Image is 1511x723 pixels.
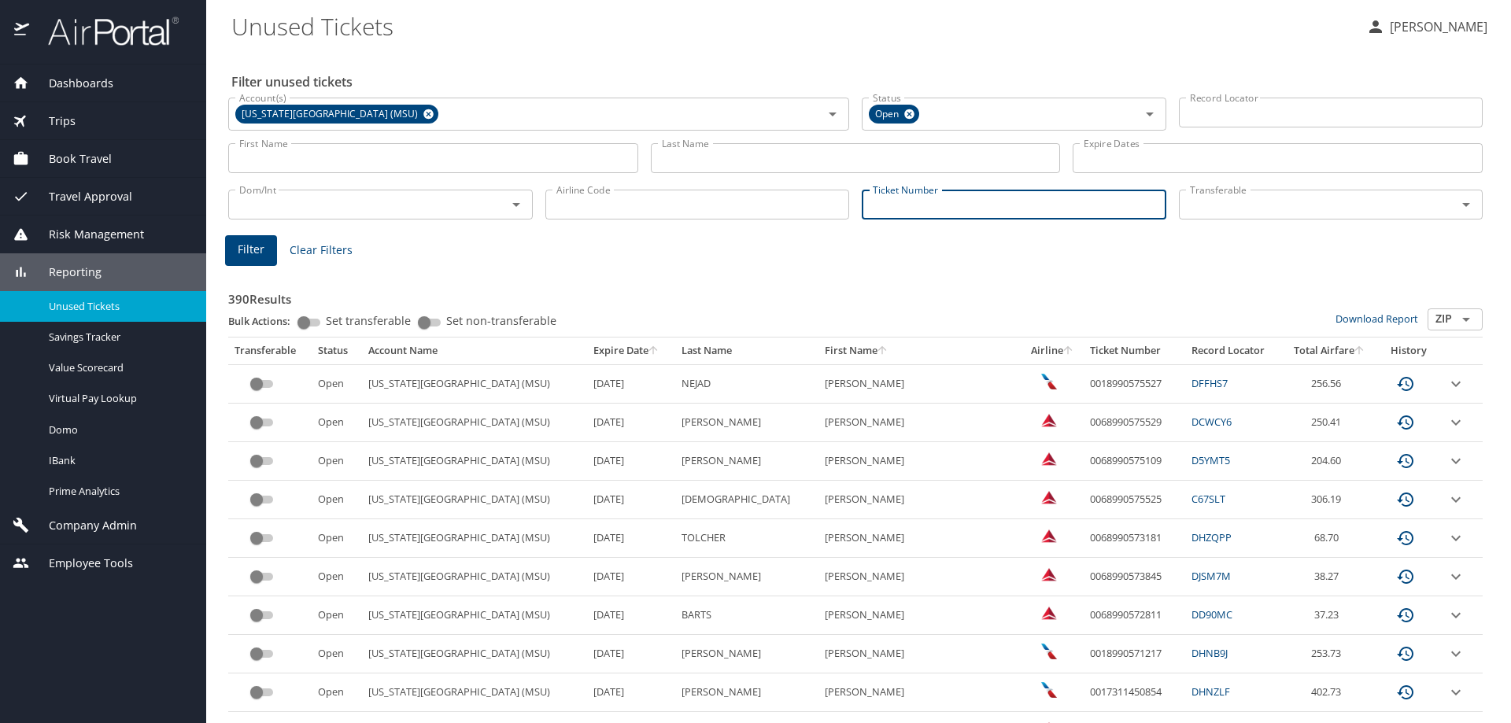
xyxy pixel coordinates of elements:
[587,596,675,635] td: [DATE]
[283,236,359,265] button: Clear Filters
[675,442,818,481] td: [PERSON_NAME]
[1282,442,1376,481] td: 204.60
[1041,682,1057,698] img: American Airlines
[587,635,675,673] td: [DATE]
[231,2,1354,50] h1: Unused Tickets
[818,364,1021,403] td: [PERSON_NAME]
[587,673,675,712] td: [DATE]
[312,519,362,558] td: Open
[587,404,675,442] td: [DATE]
[290,241,353,260] span: Clear Filters
[238,240,264,260] span: Filter
[1041,412,1057,428] img: Delta Airlines
[362,364,587,403] td: [US_STATE][GEOGRAPHIC_DATA] (MSU)
[1376,338,1440,364] th: History
[1282,558,1376,596] td: 38.27
[587,338,675,364] th: Expire Date
[587,519,675,558] td: [DATE]
[587,442,675,481] td: [DATE]
[29,75,113,92] span: Dashboards
[14,16,31,46] img: icon-airportal.png
[587,558,675,596] td: [DATE]
[362,481,587,519] td: [US_STATE][GEOGRAPHIC_DATA] (MSU)
[505,194,527,216] button: Open
[1191,376,1228,390] a: DFFHS7
[1446,452,1465,470] button: expand row
[877,346,888,356] button: sort
[362,596,587,635] td: [US_STATE][GEOGRAPHIC_DATA] (MSU)
[818,596,1021,635] td: [PERSON_NAME]
[1041,528,1057,544] img: Delta Airlines
[1191,415,1232,429] a: DCWCY6
[362,338,587,364] th: Account Name
[362,558,587,596] td: [US_STATE][GEOGRAPHIC_DATA] (MSU)
[1336,312,1418,326] a: Download Report
[1191,607,1232,622] a: DD90MC
[1446,413,1465,432] button: expand row
[31,16,179,46] img: airportal-logo.png
[312,338,362,364] th: Status
[29,188,132,205] span: Travel Approval
[231,69,1486,94] h2: Filter unused tickets
[1084,519,1185,558] td: 0068990573181
[228,314,303,328] p: Bulk Actions:
[1282,338,1376,364] th: Total Airfare
[49,299,187,314] span: Unused Tickets
[362,635,587,673] td: [US_STATE][GEOGRAPHIC_DATA] (MSU)
[675,558,818,596] td: [PERSON_NAME]
[312,364,362,403] td: Open
[49,360,187,375] span: Value Scorecard
[312,481,362,519] td: Open
[29,113,76,130] span: Trips
[1446,490,1465,509] button: expand row
[1191,569,1231,583] a: DJSM7M
[49,330,187,345] span: Savings Tracker
[1021,338,1084,364] th: Airline
[1063,346,1074,356] button: sort
[235,105,438,124] div: [US_STATE][GEOGRAPHIC_DATA] (MSU)
[1446,683,1465,702] button: expand row
[1446,374,1465,393] button: expand row
[312,635,362,673] td: Open
[225,235,277,266] button: Filter
[49,422,187,437] span: Domo
[49,453,187,468] span: IBank
[818,519,1021,558] td: [PERSON_NAME]
[312,442,362,481] td: Open
[49,391,187,406] span: Virtual Pay Lookup
[1446,606,1465,625] button: expand row
[29,555,133,572] span: Employee Tools
[1041,605,1057,621] img: Delta Airlines
[312,673,362,712] td: Open
[818,442,1021,481] td: [PERSON_NAME]
[1191,646,1228,660] a: DHNB9J
[818,338,1021,364] th: First Name
[1191,530,1232,544] a: DHZQPP
[869,106,908,123] span: Open
[312,404,362,442] td: Open
[1360,13,1494,41] button: [PERSON_NAME]
[1282,404,1376,442] td: 250.41
[1041,374,1057,389] img: American Airlines
[1191,684,1230,699] a: DHNZLF
[228,281,1483,308] h3: 390 Results
[326,315,411,326] span: Set transferable
[1282,635,1376,673] td: 253.73
[362,673,587,712] td: [US_STATE][GEOGRAPHIC_DATA] (MSU)
[235,106,427,123] span: [US_STATE][GEOGRAPHIC_DATA] (MSU)
[1139,103,1161,125] button: Open
[1282,596,1376,635] td: 37.23
[1084,338,1185,364] th: Ticket Number
[587,481,675,519] td: [DATE]
[1084,442,1185,481] td: 0068990575109
[648,346,659,356] button: sort
[29,226,144,243] span: Risk Management
[1282,673,1376,712] td: 402.73
[1446,529,1465,548] button: expand row
[49,484,187,499] span: Prime Analytics
[675,673,818,712] td: [PERSON_NAME]
[587,364,675,403] td: [DATE]
[1385,17,1487,36] p: [PERSON_NAME]
[1191,453,1230,467] a: D5YMT5
[1446,644,1465,663] button: expand row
